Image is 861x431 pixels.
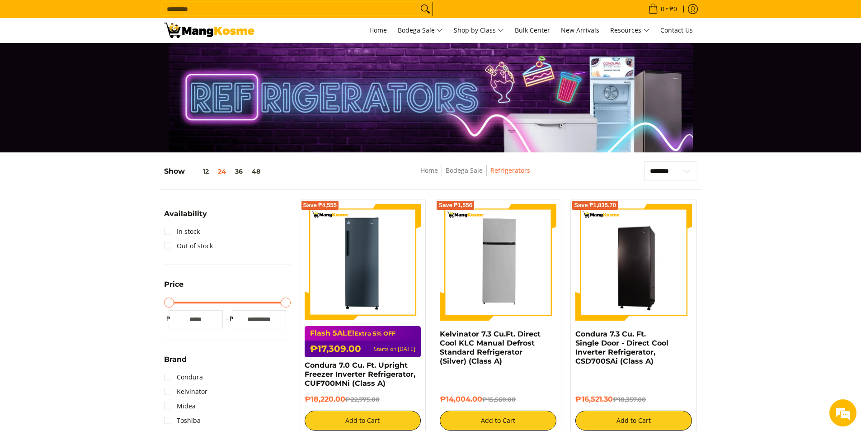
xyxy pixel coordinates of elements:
a: Bulk Center [510,18,555,43]
span: New Arrivals [561,26,599,34]
a: Toshiba [164,413,201,428]
h6: ₱14,004.00 [440,395,556,404]
img: Bodega Sale Refrigerator l Mang Kosme: Home Appliances Warehouse Sale [164,23,254,38]
a: Contact Us [656,18,697,43]
a: Home [420,166,438,175]
a: Condura [164,370,203,384]
span: Save ₱1,556 [438,203,472,208]
span: Price [164,281,183,288]
h6: ₱18,220.00 [305,395,421,404]
a: Resources [606,18,654,43]
del: ₱22,775.00 [345,396,380,403]
a: Kelvinator 7.3 Cu.Ft. Direct Cool KLC Manual Defrost Standard Refrigerator (Silver) (Class A) [440,330,541,365]
del: ₱18,357.00 [613,396,646,403]
span: Contact Us [660,26,693,34]
span: ₱ [164,314,173,323]
summary: Open [164,281,183,295]
button: Add to Cart [440,411,556,431]
a: Bodega Sale [393,18,447,43]
span: Shop by Class [454,25,504,36]
button: 12 [185,168,213,175]
a: Shop by Class [449,18,508,43]
span: Availability [164,210,207,218]
nav: Breadcrumbs [354,165,596,185]
span: Home [369,26,387,34]
a: Bodega Sale [446,166,483,175]
a: Home [365,18,391,43]
span: Save ₱1,835.70 [574,203,616,208]
button: 48 [247,168,265,175]
h5: Show [164,167,265,176]
button: Add to Cart [575,411,692,431]
button: 36 [231,168,247,175]
a: Condura 7.3 Cu. Ft. Single Door - Direct Cool Inverter Refrigerator, CSD700SAi (Class A) [575,330,668,365]
span: Bodega Sale [398,25,443,36]
button: Add to Cart [305,411,421,431]
span: Bulk Center [515,26,550,34]
nav: Main Menu [263,18,697,43]
span: ₱ [227,314,236,323]
a: Midea [164,399,196,413]
button: 24 [213,168,231,175]
a: Condura 7.0 Cu. Ft. Upright Freezer Inverter Refrigerator, CUF700MNi (Class A) [305,361,415,388]
span: 0 [659,6,666,12]
img: Condura 7.3 Cu. Ft. Single Door - Direct Cool Inverter Refrigerator, CSD700SAi (Class A) [575,205,692,319]
summary: Open [164,210,207,224]
a: New Arrivals [556,18,604,43]
span: • [645,4,680,14]
h6: ₱16,521.30 [575,395,692,404]
span: ₱0 [668,6,678,12]
span: Resources [610,25,649,36]
span: Brand [164,356,187,363]
a: Refrigerators [490,166,530,175]
a: Out of stock [164,239,213,253]
a: Kelvinator [164,384,207,399]
summary: Open [164,356,187,370]
span: Save ₱4,555 [303,203,337,208]
a: In stock [164,224,200,239]
del: ₱15,560.00 [482,396,516,403]
img: Kelvinator 7.3 Cu.Ft. Direct Cool KLC Manual Defrost Standard Refrigerator (Silver) (Class A) [440,204,556,321]
img: Condura 7.0 Cu. Ft. Upright Freezer Inverter Refrigerator, CUF700MNi (Class A) [305,204,421,321]
button: Search [418,2,433,16]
